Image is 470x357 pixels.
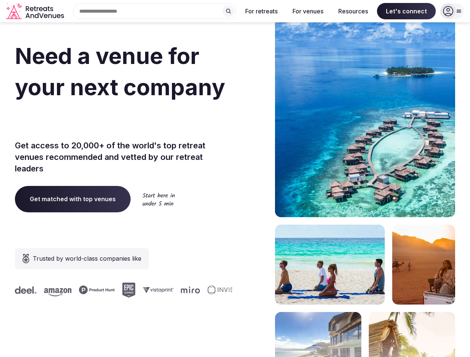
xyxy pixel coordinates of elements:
button: For retreats [239,3,284,19]
svg: Deel company logo [10,286,31,294]
img: yoga on tropical beach [275,225,385,305]
p: Get access to 20,000+ of the world's top retreat venues recommended and vetted by our retreat lea... [15,140,232,174]
img: woman sitting in back of truck with camels [392,225,455,305]
a: Visit the homepage [6,3,65,20]
span: Let's connect [377,3,436,19]
span: Trusted by world-class companies like [33,254,141,263]
svg: Invisible company logo [202,286,243,295]
a: Get matched with top venues [15,186,131,212]
span: Need a venue for your next company [15,42,225,100]
button: For venues [287,3,329,19]
svg: Vistaprint company logo [138,287,168,293]
svg: Retreats and Venues company logo [6,3,65,20]
svg: Miro company logo [176,286,195,293]
img: Start here in under 5 min [143,193,175,206]
svg: Epic Games company logo [117,283,130,297]
button: Resources [332,3,374,19]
